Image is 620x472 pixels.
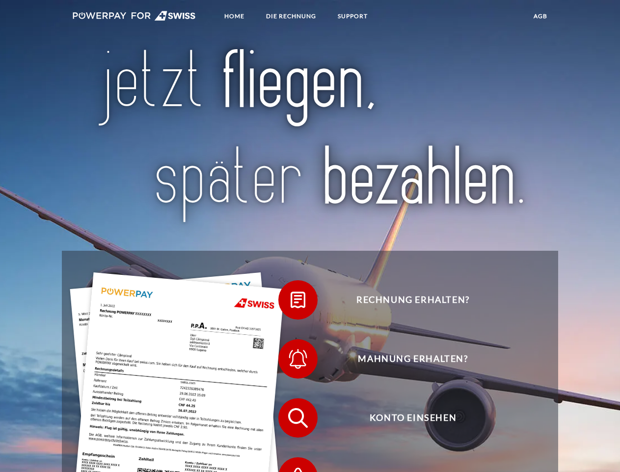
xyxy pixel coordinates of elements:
img: logo-swiss-white.svg [73,11,196,21]
a: SUPPORT [329,7,376,25]
button: Mahnung erhalten? [278,339,534,379]
img: qb_bill.svg [286,288,310,312]
img: title-swiss_de.svg [94,47,526,226]
img: qb_search.svg [286,406,310,430]
button: Konto einsehen [278,398,534,438]
span: Mahnung erhalten? [293,339,533,379]
span: Rechnung erhalten? [293,280,533,320]
a: agb [525,7,556,25]
a: Home [216,7,253,25]
button: Rechnung erhalten? [278,280,534,320]
a: DIE RECHNUNG [258,7,324,25]
img: qb_bell.svg [286,347,310,371]
span: Konto einsehen [293,398,533,438]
